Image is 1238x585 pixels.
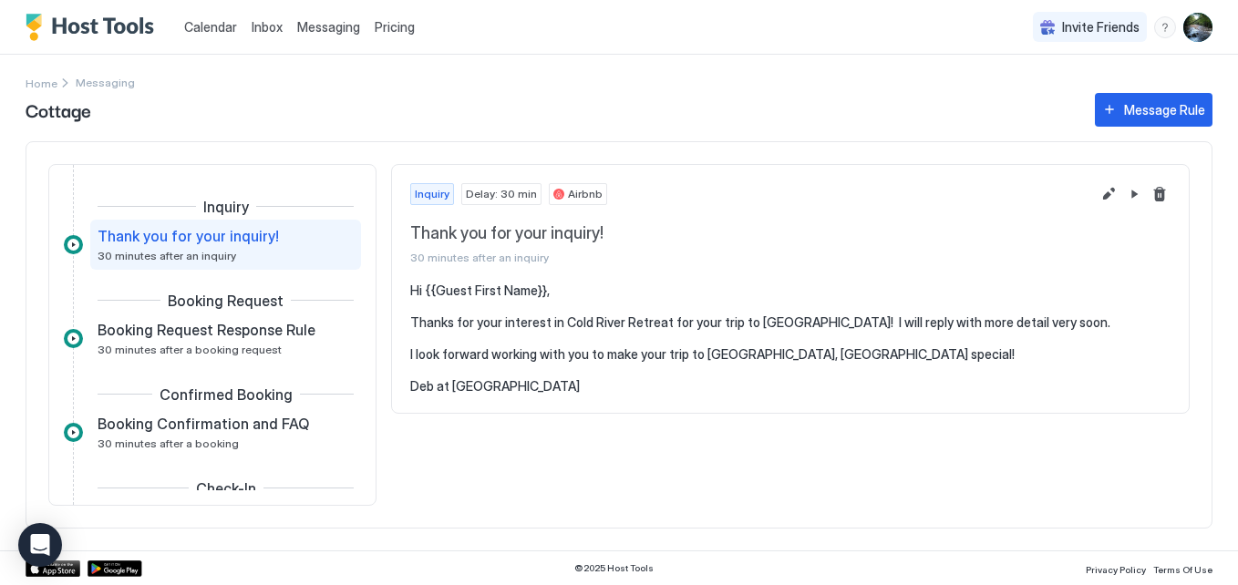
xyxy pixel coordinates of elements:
[252,17,283,36] a: Inbox
[1086,559,1146,578] a: Privacy Policy
[160,385,293,404] span: Confirmed Booking
[1153,559,1212,578] a: Terms Of Use
[1086,564,1146,575] span: Privacy Policy
[88,560,142,577] a: Google Play Store
[252,19,283,35] span: Inbox
[1124,100,1205,119] div: Message Rule
[574,562,654,574] span: © 2025 Host Tools
[410,223,1090,244] span: Thank you for your inquiry!
[375,19,415,36] span: Pricing
[415,186,449,202] span: Inquiry
[26,14,162,41] a: Host Tools Logo
[98,321,315,339] span: Booking Request Response Rule
[98,436,239,450] span: 30 minutes after a booking
[184,17,237,36] a: Calendar
[1062,19,1140,36] span: Invite Friends
[1183,13,1212,42] div: User profile
[297,17,360,36] a: Messaging
[26,73,57,92] a: Home
[203,198,249,216] span: Inquiry
[18,523,62,567] div: Open Intercom Messenger
[26,96,1077,123] span: Cottage
[26,560,80,577] a: App Store
[466,186,537,202] span: Delay: 30 min
[196,479,256,498] span: Check-In
[1154,16,1176,38] div: menu
[98,343,282,356] span: 30 minutes after a booking request
[98,249,236,262] span: 30 minutes after an inquiry
[410,251,1090,264] span: 30 minutes after an inquiry
[568,186,603,202] span: Airbnb
[1123,183,1145,205] button: Pause Message Rule
[168,292,284,310] span: Booking Request
[98,227,279,245] span: Thank you for your inquiry!
[26,73,57,92] div: Breadcrumb
[1098,183,1119,205] button: Edit message rule
[184,19,237,35] span: Calendar
[76,76,135,89] span: Breadcrumb
[297,19,360,35] span: Messaging
[1153,564,1212,575] span: Terms Of Use
[1149,183,1171,205] button: Delete message rule
[1095,93,1212,127] button: Message Rule
[410,282,1171,395] pre: Hi {{Guest First Name}}, Thanks for your interest in Cold River Retreat for your trip to [GEOGRAP...
[98,415,309,433] span: Booking Confirmation and FAQ
[26,77,57,90] span: Home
